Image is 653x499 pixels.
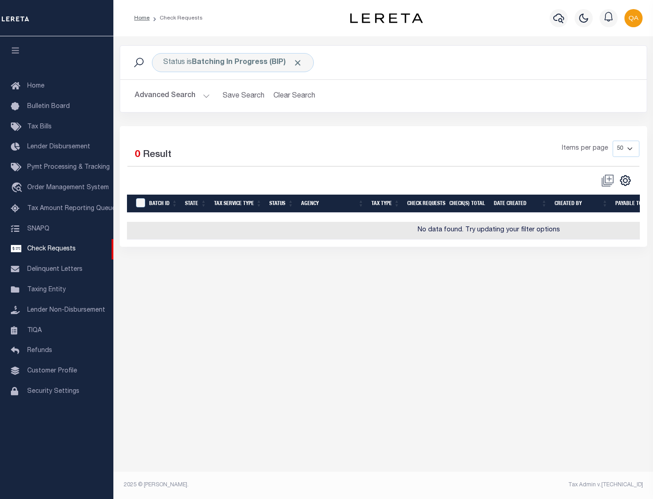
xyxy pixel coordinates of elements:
span: Items per page [562,144,608,154]
span: Lender Non-Disbursement [27,307,105,313]
img: svg+xml;base64,PHN2ZyB4bWxucz0iaHR0cDovL3d3dy53My5vcmcvMjAwMC9zdmciIHBvaW50ZXItZXZlbnRzPSJub25lIi... [624,9,643,27]
div: Status is [152,53,314,72]
span: Tax Amount Reporting Queue [27,205,116,212]
a: Home [134,15,150,21]
span: Customer Profile [27,368,77,374]
span: Home [27,83,44,89]
i: travel_explore [11,182,25,194]
span: Check Requests [27,246,76,252]
span: Lender Disbursement [27,144,90,150]
span: Order Management System [27,185,109,191]
th: Check Requests [404,195,446,213]
span: Refunds [27,347,52,354]
span: TIQA [27,327,42,333]
button: Clear Search [270,87,319,105]
span: Taxing Entity [27,287,66,293]
th: Status: activate to sort column ascending [266,195,297,213]
th: Agency: activate to sort column ascending [297,195,368,213]
div: 2025 © [PERSON_NAME]. [117,481,384,489]
div: Tax Admin v.[TECHNICAL_ID] [390,481,643,489]
span: Security Settings [27,388,79,395]
span: Tax Bills [27,124,52,130]
button: Save Search [217,87,270,105]
button: Advanced Search [135,87,210,105]
th: State: activate to sort column ascending [181,195,210,213]
span: Bulletin Board [27,103,70,110]
th: Tax Service Type: activate to sort column ascending [210,195,266,213]
th: Tax Type: activate to sort column ascending [368,195,404,213]
span: SNAPQ [27,225,49,232]
b: Batching In Progress (BIP) [192,59,302,66]
span: 0 [135,150,140,160]
img: logo-dark.svg [350,13,423,23]
th: Date Created: activate to sort column ascending [490,195,551,213]
label: Result [143,148,171,162]
span: Click to Remove [293,58,302,68]
th: Batch Id: activate to sort column ascending [146,195,181,213]
th: Check(s) Total [446,195,490,213]
span: Delinquent Letters [27,266,83,273]
span: Pymt Processing & Tracking [27,164,110,171]
th: Created By: activate to sort column ascending [551,195,612,213]
li: Check Requests [150,14,203,22]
